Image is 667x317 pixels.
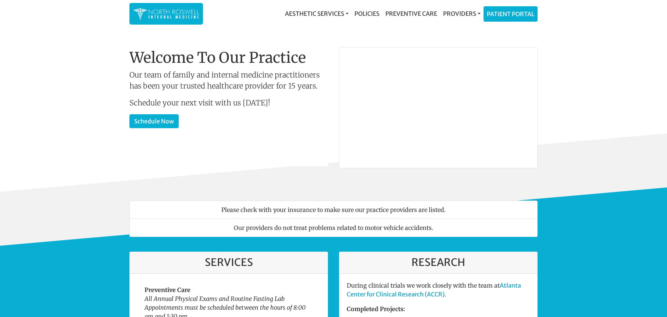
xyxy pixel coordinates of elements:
[137,256,320,269] h3: Services
[145,286,190,293] strong: Preventive Care
[347,282,521,298] a: Atlanta Center for Clinical Research (ACCR)
[382,6,440,21] a: Preventive Care
[440,6,484,21] a: Providers
[129,114,179,128] a: Schedule Now
[484,7,537,21] a: Patient Portal
[352,6,382,21] a: Policies
[347,305,405,313] strong: Completed Projects:
[129,49,328,66] h1: Welcome To Our Practice
[129,219,538,237] li: Our providers do not treat problems related to motor vehicle accidents.
[129,69,328,91] p: Our team of family and internal medicine practitioners has been your trusted healthcare provider ...
[282,6,352,21] a: Aesthetic Services
[129,201,538,219] li: Please check with your insurance to make sure our practice providers are listed.
[347,256,530,269] h3: Research
[347,281,530,299] p: During clinical trials we work closely with the team at .
[133,7,199,21] img: North Roswell Internal Medicine
[129,97,328,108] p: Schedule your next visit with us [DATE]!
